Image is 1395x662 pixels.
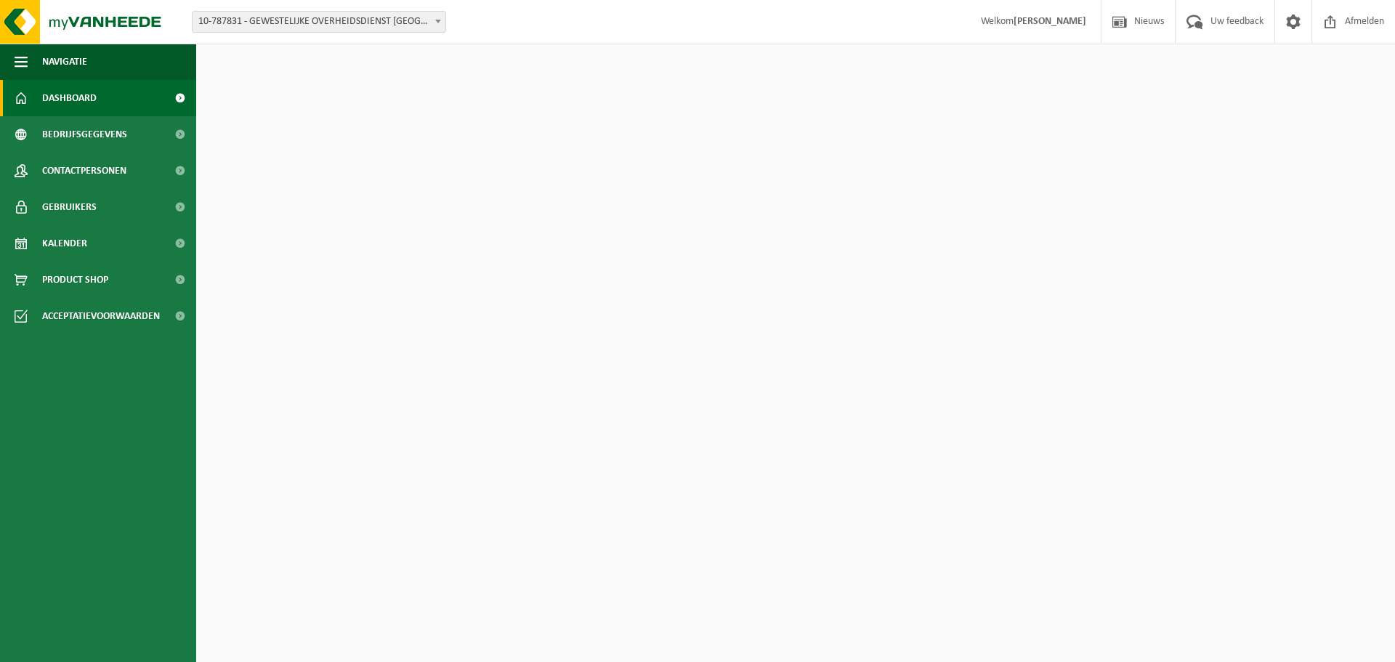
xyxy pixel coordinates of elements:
[42,298,160,334] span: Acceptatievoorwaarden
[42,189,97,225] span: Gebruikers
[42,262,108,298] span: Product Shop
[1014,16,1086,27] strong: [PERSON_NAME]
[42,80,97,116] span: Dashboard
[192,11,446,33] span: 10-787831 - GEWESTELIJKE OVERHEIDSDIENST BRUSSEL (BRUCEFO) - ANDERLECHT
[42,225,87,262] span: Kalender
[42,116,127,153] span: Bedrijfsgegevens
[42,153,126,189] span: Contactpersonen
[42,44,87,80] span: Navigatie
[193,12,445,32] span: 10-787831 - GEWESTELIJKE OVERHEIDSDIENST BRUSSEL (BRUCEFO) - ANDERLECHT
